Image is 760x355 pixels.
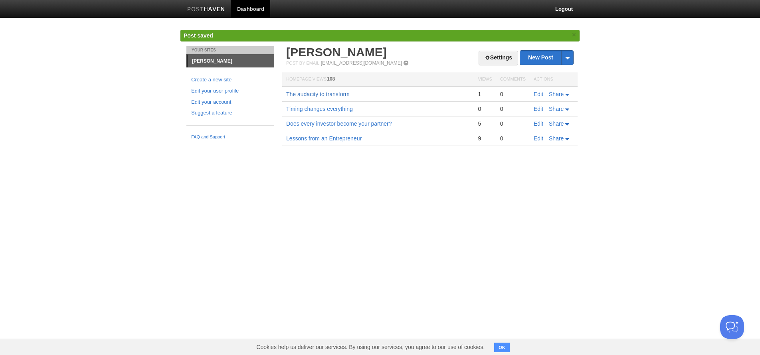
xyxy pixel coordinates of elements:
span: Post by Email [286,61,319,65]
a: The audacity to transform [286,91,350,97]
span: Share [549,120,564,127]
a: Lessons from an Entrepreneur [286,135,362,142]
th: Views [474,72,496,87]
a: New Post [520,51,573,65]
iframe: Help Scout Beacon - Open [720,315,744,339]
li: Your Sites [186,46,274,54]
div: 9 [478,135,492,142]
a: Edit [534,91,543,97]
a: [EMAIL_ADDRESS][DOMAIN_NAME] [321,60,402,66]
button: OK [494,343,510,352]
span: Share [549,135,564,142]
span: Share [549,91,564,97]
th: Comments [496,72,530,87]
a: Timing changes everything [286,106,353,112]
div: 0 [500,91,526,98]
a: × [570,30,578,40]
a: Edit your account [191,98,269,106]
span: 108 [327,76,335,82]
a: Create a new site [191,76,269,84]
a: FAQ and Support [191,134,269,141]
a: Settings [479,51,518,65]
div: 0 [478,105,492,112]
th: Actions [530,72,578,87]
a: [PERSON_NAME] [286,45,387,59]
a: [PERSON_NAME] [188,55,274,67]
span: Post saved [184,32,213,39]
div: 1 [478,91,492,98]
img: Posthaven-bar [187,7,225,13]
div: 5 [478,120,492,127]
a: Does every investor become your partner? [286,120,392,127]
div: 0 [500,135,526,142]
th: Homepage Views [282,72,474,87]
a: Suggest a feature [191,109,269,117]
div: 0 [500,105,526,112]
a: Edit [534,120,543,127]
a: Edit [534,135,543,142]
div: 0 [500,120,526,127]
a: Edit your user profile [191,87,269,95]
a: Edit [534,106,543,112]
span: Share [549,106,564,112]
span: Cookies help us deliver our services. By using our services, you agree to our use of cookies. [248,339,493,355]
